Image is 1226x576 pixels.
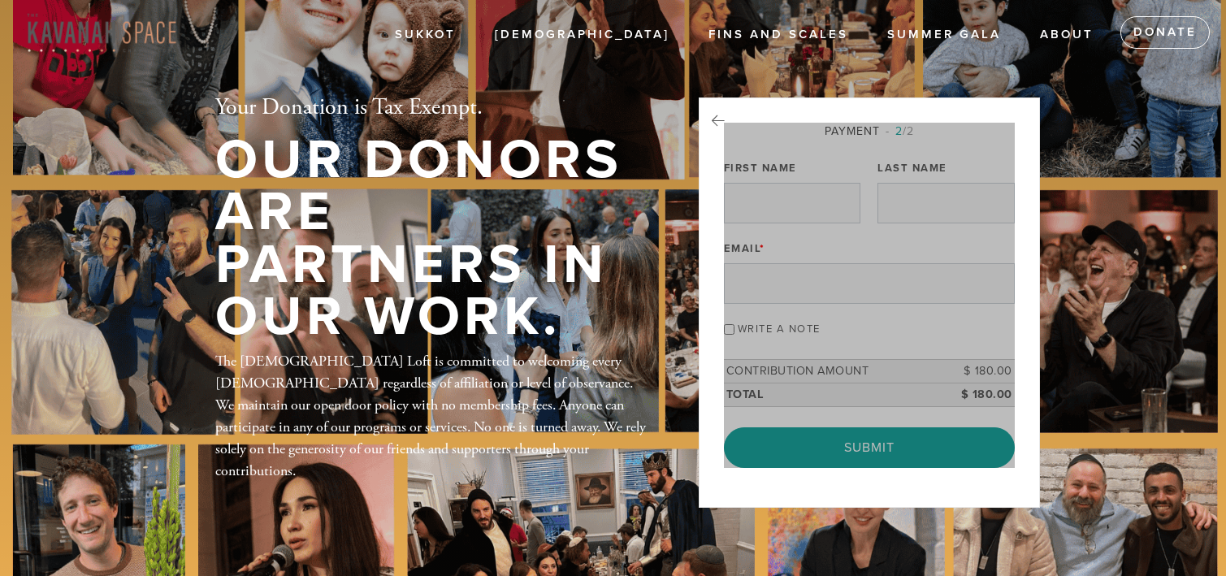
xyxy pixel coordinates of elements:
a: Donate [1120,16,1210,49]
img: KavanahSpace%28Red-sand%29%20%281%29.png [24,11,179,54]
a: [DEMOGRAPHIC_DATA] [483,19,682,50]
div: The [DEMOGRAPHIC_DATA] Loft is committed to welcoming every [DEMOGRAPHIC_DATA] regardless of affi... [215,350,646,482]
a: Fins and Scales [696,19,860,50]
a: Sukkot [383,19,468,50]
a: Summer Gala [875,19,1013,50]
h1: Our Donors are Partners in Our Work. [215,134,646,344]
a: ABOUT [1028,19,1106,50]
h2: Your Donation is Tax Exempt. [215,94,646,122]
